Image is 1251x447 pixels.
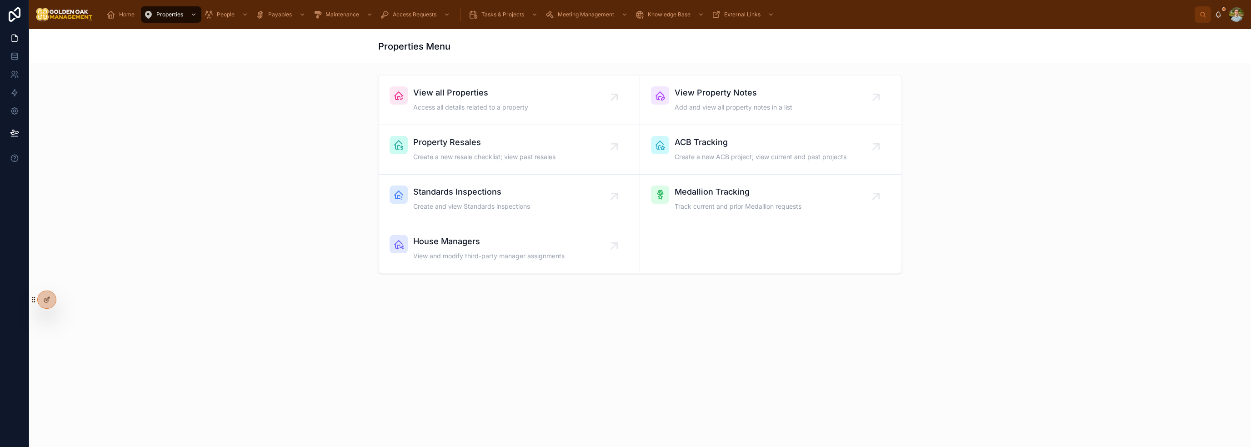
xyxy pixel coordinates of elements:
span: Meeting Management [558,11,614,18]
span: Home [119,11,135,18]
a: Tasks & Projects [466,6,542,23]
span: House Managers [413,235,565,248]
a: People [201,6,253,23]
span: Create a new resale checklist; view past resales [413,152,555,161]
a: External Links [709,6,779,23]
a: Medallion TrackingTrack current and prior Medallion requests [640,175,901,224]
img: App logo [36,7,93,22]
a: Maintenance [310,6,377,23]
span: View Property Notes [675,86,792,99]
span: Create and view Standards inspections [413,202,530,211]
span: View and modify third-party manager assignments [413,251,565,261]
a: View all PropertiesAccess all details related to a property [379,75,640,125]
a: Standards InspectionsCreate and view Standards inspections [379,175,640,224]
span: Payables [268,11,292,18]
a: House ManagersView and modify third-party manager assignments [379,224,640,273]
span: Create a new ACB project; view current and past projects [675,152,846,161]
a: Access Requests [377,6,455,23]
a: View Property NotesAdd and view all property notes in a list [640,75,901,125]
a: Knowledge Base [632,6,709,23]
a: Property ResalesCreate a new resale checklist; view past resales [379,125,640,175]
span: People [217,11,235,18]
a: ACB TrackingCreate a new ACB project; view current and past projects [640,125,901,175]
span: Medallion Tracking [675,186,801,198]
span: View all Properties [413,86,528,99]
span: Standards Inspections [413,186,530,198]
span: External Links [724,11,761,18]
span: Add and view all property notes in a list [675,103,792,112]
div: scrollable content [100,5,1195,25]
span: Maintenance [325,11,359,18]
a: Meeting Management [542,6,632,23]
span: Knowledge Base [648,11,691,18]
a: Properties [141,6,201,23]
span: ACB Tracking [675,136,846,149]
a: Payables [253,6,310,23]
h1: Properties Menu [378,40,450,53]
span: Access Requests [393,11,436,18]
span: Track current and prior Medallion requests [675,202,801,211]
a: Home [104,6,141,23]
span: Property Resales [413,136,555,149]
span: Properties [156,11,183,18]
span: Access all details related to a property [413,103,528,112]
span: Tasks & Projects [481,11,524,18]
